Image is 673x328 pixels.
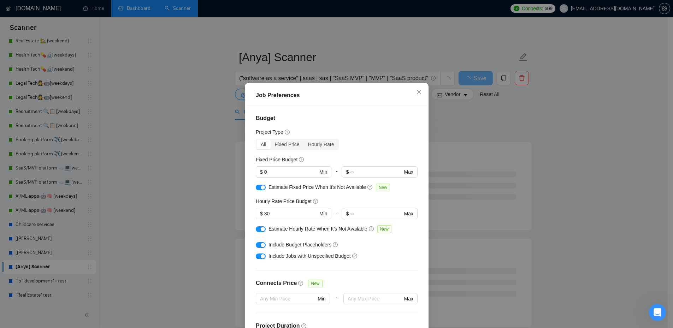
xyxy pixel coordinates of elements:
[416,89,422,95] span: close
[368,226,374,232] span: question-circle
[299,157,305,162] span: question-circle
[331,166,342,183] div: -
[268,226,367,232] span: Estimate Hourly Rate When It’s Not Available
[367,184,373,190] span: question-circle
[270,139,303,149] div: Fixed Price
[260,168,263,176] span: $
[350,210,402,217] input: ∞
[377,225,391,233] span: New
[350,168,402,176] input: ∞
[346,168,349,176] span: $
[256,197,312,205] h5: Hourly Rate Price Budget
[330,293,343,313] div: -
[284,129,290,135] span: question-circle
[331,208,342,225] div: -
[352,253,358,259] span: question-circle
[260,295,316,303] input: Any Min Price
[333,242,338,248] span: question-circle
[256,156,297,163] h5: Fixed Price Budget
[298,280,304,286] span: question-circle
[348,295,402,303] input: Any Max Price
[319,168,327,176] span: Min
[404,168,413,176] span: Max
[313,198,318,204] span: question-circle
[256,279,297,287] h4: Connects Price
[260,210,263,217] span: $
[268,242,331,248] span: Include Budget Placeholders
[256,128,283,136] h5: Project Type
[256,139,271,149] div: All
[346,210,349,217] span: $
[319,210,327,217] span: Min
[404,210,413,217] span: Max
[264,168,318,176] input: 0
[308,280,322,287] span: New
[409,83,429,102] button: Close
[268,253,351,259] span: Include Jobs with Unspecified Budget
[268,184,366,190] span: Estimate Fixed Price When It’s Not Available
[404,295,413,303] span: Max
[264,210,318,217] input: 0
[303,139,338,149] div: Hourly Rate
[318,295,326,303] span: Min
[649,304,666,321] iframe: Intercom live chat
[376,184,390,191] span: New
[256,91,418,100] div: Job Preferences
[256,114,418,123] h4: Budget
